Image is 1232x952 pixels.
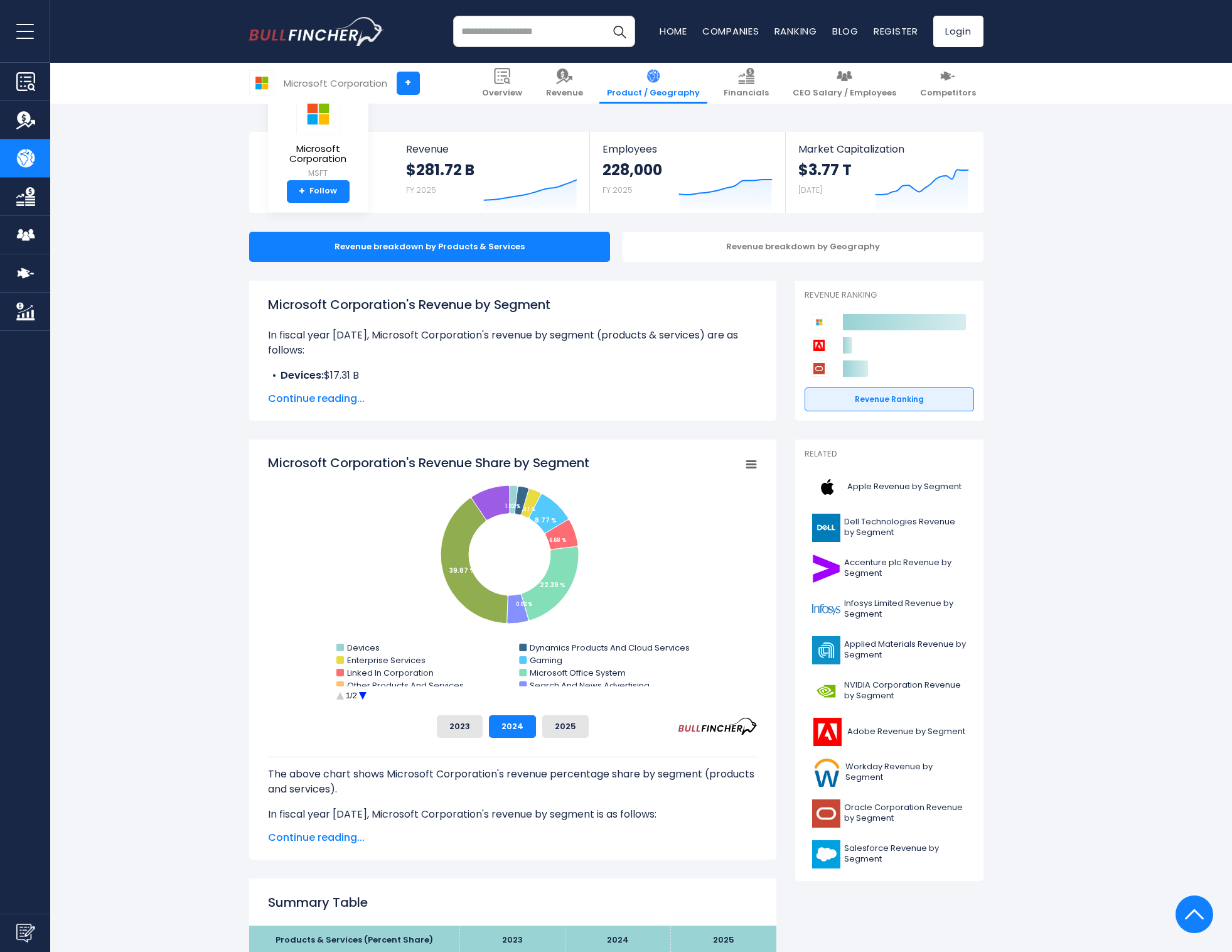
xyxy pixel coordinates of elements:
img: ORCL logo [812,799,840,828]
a: Oracle Corporation Revenue by Segment [805,796,974,831]
a: Applied Materials Revenue by Segment [805,633,974,668]
text: Devices [347,642,380,654]
tspan: 1.92 % [505,503,520,510]
tspan: 22.39 % [540,580,565,590]
a: Market Capitalization $3.77 T [DATE] [786,132,982,213]
strong: 228,000 [603,160,662,180]
a: Overview [474,63,530,104]
span: Revenue [406,143,577,155]
img: bullfincher logo [249,17,384,46]
a: Salesforce Revenue by Segment [805,837,974,872]
text: Microsoft Office System [530,667,626,679]
a: Microsoft Corporation MSFT [277,92,359,180]
img: ADBE logo [812,718,844,746]
tspan: 39.87 % [449,566,475,575]
small: FY 2025 [603,185,633,195]
span: Oracle Corporation Revenue by Segment [844,803,967,824]
button: 2024 [489,715,536,738]
span: Microsoft Corporation [278,144,358,165]
span: NVIDIA Corporation Revenue by Segment [844,680,967,701]
text: Other Products And Services [347,679,464,691]
img: WDAY logo [812,759,842,787]
small: MSFT [278,168,358,179]
img: MSFT logo [296,92,340,134]
text: Gaming [530,654,562,666]
img: AMAT logo [812,636,840,664]
p: Revenue Ranking [805,290,974,301]
text: 1/2 [346,691,357,700]
a: Dell Technologies Revenue by Segment [805,511,974,545]
span: Salesforce Revenue by Segment [844,843,967,865]
span: Workday Revenue by Segment [845,762,966,783]
span: Dell Technologies Revenue by Segment [844,517,967,538]
span: Applied Materials Revenue by Segment [844,639,967,661]
text: Enterprise Services [347,654,426,666]
span: Apple Revenue by Segment [847,482,961,492]
a: NVIDIA Corporation Revenue by Segment [805,674,974,708]
a: CEO Salary / Employees [785,63,904,104]
img: Oracle Corporation competitors logo [811,360,827,377]
strong: $281.72 B [406,160,474,180]
img: CRM logo [812,840,840,868]
h2: Summary Table [268,893,758,912]
span: Competitors [920,88,976,99]
span: Employees [603,143,773,155]
a: Login [933,16,983,47]
div: Revenue breakdown by Products & Services [249,232,610,262]
span: Revenue [546,88,583,99]
tspan: 0.02 % [516,601,532,608]
small: [DATE] [798,185,822,195]
a: + [397,72,420,95]
img: Adobe competitors logo [811,337,827,354]
div: Revenue breakdown by Geography [623,232,983,262]
strong: $3.77 T [798,160,852,180]
text: Linked In Corporation [347,667,434,679]
a: Apple Revenue by Segment [805,470,974,504]
div: Microsoft Corporation [284,76,387,90]
a: Employees 228,000 FY 2025 [590,132,785,213]
a: Home [660,24,687,38]
span: CEO Salary / Employees [793,88,896,99]
a: Adobe Revenue by Segment [805,715,974,749]
a: Workday Revenue by Segment [805,755,974,790]
a: Go to homepage [249,17,384,46]
svg: Microsoft Corporation's Revenue Share by Segment [268,454,758,705]
a: Revenue Ranking [805,387,974,411]
a: Register [874,24,918,38]
img: MSFT logo [250,71,274,95]
img: Microsoft Corporation competitors logo [811,314,827,330]
a: Accenture plc Revenue by Segment [805,551,974,586]
a: Competitors [913,63,983,104]
b: Devices: [281,368,324,382]
span: Adobe Revenue by Segment [847,727,965,737]
text: Dynamics Products And Cloud Services [530,642,690,654]
span: Market Capitalization [798,143,969,155]
a: Product / Geography [599,63,707,104]
h1: Microsoft Corporation's Revenue by Segment [268,295,758,314]
small: FY 2025 [406,185,436,195]
span: Financials [724,88,769,99]
tspan: 6.68 % [549,537,566,544]
a: Infosys Limited Revenue by Segment [805,592,974,627]
p: Related [805,449,974,460]
img: AAPL logo [812,473,844,501]
img: DELL logo [812,514,840,542]
span: Continue reading... [268,830,758,845]
a: Companies [702,24,759,38]
li: $17.31 B [268,368,758,383]
tspan: Microsoft Corporation's Revenue Share by Segment [268,454,589,472]
img: NVDA logo [812,677,840,705]
a: Revenue $281.72 B FY 2025 [394,132,590,213]
a: +Follow [287,180,350,203]
a: Revenue [538,63,591,104]
a: Blog [832,24,859,38]
p: In fiscal year [DATE], Microsoft Corporation's revenue by segment is as follows: [268,807,758,822]
a: Ranking [774,24,817,38]
strong: + [299,186,305,197]
a: Financials [716,63,776,104]
text: Search And News Advertising [530,679,650,691]
span: Continue reading... [268,391,758,406]
span: Infosys Limited Revenue by Segment [844,598,967,620]
tspan: 3.1 % [523,506,535,513]
span: Overview [482,88,522,99]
